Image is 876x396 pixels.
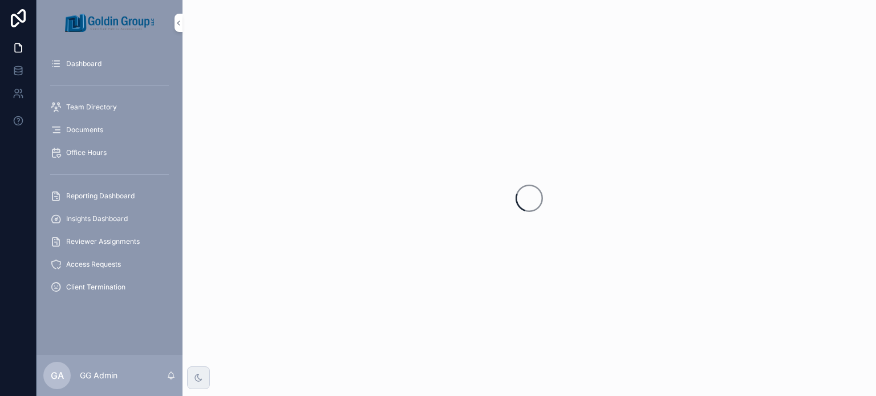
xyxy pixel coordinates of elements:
[66,148,107,157] span: Office Hours
[66,214,128,223] span: Insights Dashboard
[43,186,176,206] a: Reporting Dashboard
[51,369,64,382] span: GA
[43,97,176,117] a: Team Directory
[43,209,176,229] a: Insights Dashboard
[43,231,176,252] a: Reviewer Assignments
[66,103,117,112] span: Team Directory
[66,59,102,68] span: Dashboard
[43,277,176,297] a: Client Termination
[66,191,135,201] span: Reporting Dashboard
[43,142,176,163] a: Office Hours
[66,283,125,292] span: Client Termination
[43,254,176,275] a: Access Requests
[43,120,176,140] a: Documents
[66,237,140,246] span: Reviewer Assignments
[80,370,117,381] p: GG Admin
[36,46,182,312] div: scrollable content
[43,54,176,74] a: Dashboard
[66,125,103,134] span: Documents
[65,14,154,32] img: App logo
[66,260,121,269] span: Access Requests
